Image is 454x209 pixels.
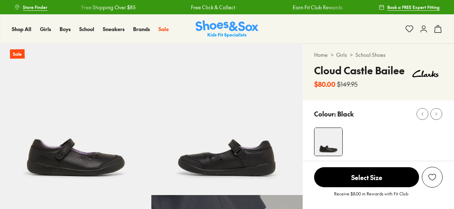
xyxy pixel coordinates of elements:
[196,20,258,38] a: Shoes & Sox
[336,51,347,59] a: Girls
[314,167,419,188] button: Select Size
[314,109,336,119] p: Colour:
[103,25,125,33] a: Sneakers
[379,1,440,14] a: Book a FREE Expert Fitting
[79,25,94,33] a: School
[40,25,51,33] a: Girls
[355,51,385,59] a: School Shoes
[23,4,47,10] span: Store Finder
[408,63,443,84] img: Vendor logo
[314,51,443,59] div: > >
[314,51,328,59] a: Home
[314,128,342,156] img: 4-524466_1
[314,167,419,187] span: Select Size
[151,44,303,195] img: 5-524468_1
[314,79,336,89] b: $80.00
[14,1,47,14] a: Store Finder
[387,4,440,10] span: Book a FREE Expert Fitting
[10,49,25,59] p: Sale
[293,4,343,11] a: Earn Fit Club Rewards
[12,25,31,33] a: Shop All
[314,63,405,78] h4: Cloud Castle Bailee
[196,20,258,38] img: SNS_Logo_Responsive.svg
[422,167,443,188] button: Add to Wishlist
[81,4,136,11] a: Free Shipping Over $85
[337,109,354,119] p: Black
[337,79,358,89] s: $149.95
[334,190,408,203] p: Receive $8.00 in Rewards with Fit Club
[191,4,235,11] a: Free Click & Collect
[158,25,169,33] a: Sale
[60,25,71,33] a: Boys
[133,25,150,33] a: Brands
